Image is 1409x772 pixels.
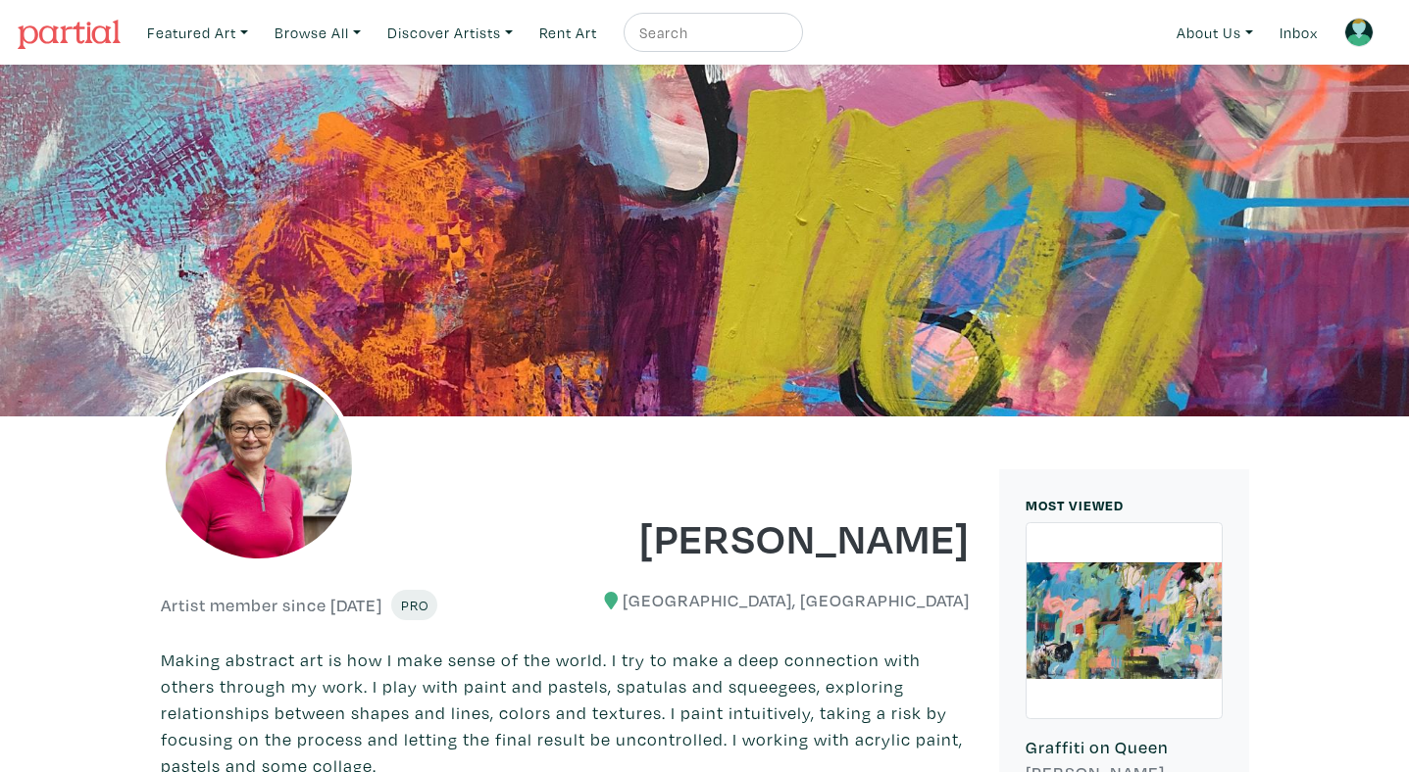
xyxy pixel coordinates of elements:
img: phpThumb.php [161,367,357,563]
a: Inbox [1271,13,1327,53]
h6: [GEOGRAPHIC_DATA], [GEOGRAPHIC_DATA] [579,590,970,611]
a: Rent Art [530,13,606,53]
h1: [PERSON_NAME] [579,510,970,563]
a: Featured Art [138,13,257,53]
input: Search [637,21,784,45]
a: About Us [1168,13,1262,53]
h6: Artist member since [DATE] [161,595,382,616]
a: Browse All [266,13,370,53]
small: MOST VIEWED [1026,496,1124,514]
a: Discover Artists [378,13,522,53]
span: Pro [400,596,428,614]
img: avatar.png [1344,18,1374,47]
h6: Graffiti on Queen [1026,737,1223,758]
